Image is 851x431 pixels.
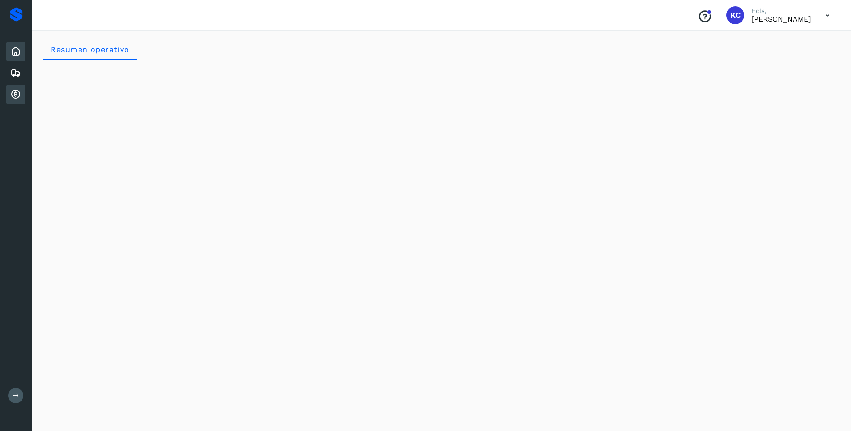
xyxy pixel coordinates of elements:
[751,15,811,23] p: Karim Canchola Ceballos
[751,7,811,15] p: Hola,
[6,63,25,83] div: Embarques
[50,45,130,54] span: Resumen operativo
[6,85,25,104] div: Cuentas por cobrar
[6,42,25,61] div: Inicio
